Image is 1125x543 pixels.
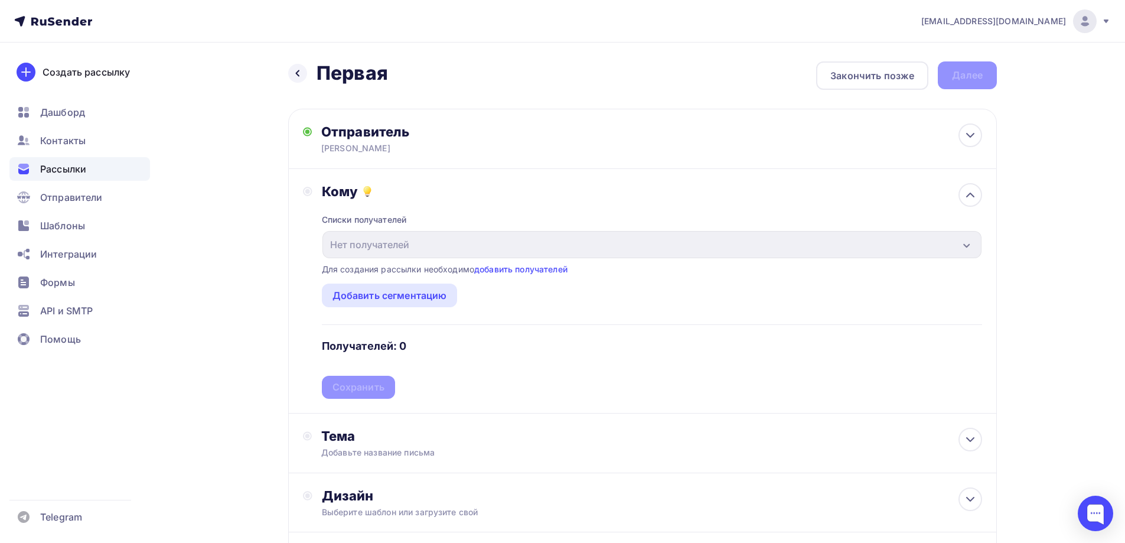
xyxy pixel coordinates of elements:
[9,271,150,294] a: Формы
[9,214,150,238] a: Шаблоны
[9,100,150,124] a: Дашборд
[322,487,982,504] div: Дизайн
[322,264,568,275] div: Для создания рассылки необходимо
[9,157,150,181] a: Рассылки
[40,510,82,524] span: Telegram
[921,9,1111,33] a: [EMAIL_ADDRESS][DOMAIN_NAME]
[40,247,97,261] span: Интеграции
[322,230,982,259] button: Нет получателей
[322,339,407,353] h4: Получателей: 0
[40,190,103,204] span: Отправители
[43,65,130,79] div: Создать рассылку
[40,304,93,318] span: API и SMTP
[474,264,568,274] a: добавить получателей
[40,275,75,290] span: Формы
[321,447,531,459] div: Добавьте название письма
[40,162,86,176] span: Рассылки
[40,219,85,233] span: Шаблоны
[921,15,1066,27] span: [EMAIL_ADDRESS][DOMAIN_NAME]
[40,105,85,119] span: Дашборд
[322,214,407,226] div: Списки получателей
[9,129,150,152] a: Контакты
[830,69,914,83] div: Закончить позже
[332,288,447,303] div: Добавить сегментацию
[322,183,982,200] div: Кому
[40,134,86,148] span: Контакты
[321,142,552,154] div: [PERSON_NAME]
[322,506,917,518] div: Выберите шаблон или загрузите свой
[317,61,388,85] h2: Первая
[9,186,150,209] a: Отправители
[321,428,555,444] div: Тема
[40,332,81,346] span: Помощь
[321,123,577,140] div: Отправитель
